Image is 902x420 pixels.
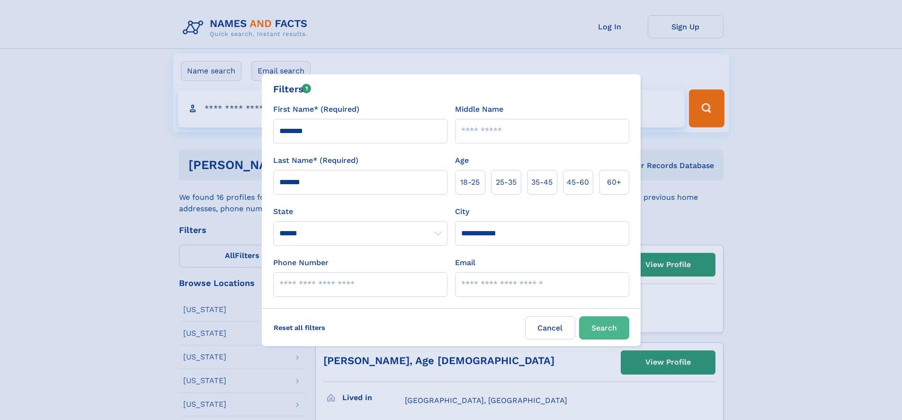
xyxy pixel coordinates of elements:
span: 25‑35 [496,177,517,188]
label: Last Name* (Required) [273,155,358,166]
label: Phone Number [273,257,329,268]
label: Age [455,155,469,166]
label: State [273,206,447,217]
label: Reset all filters [268,316,331,339]
label: Cancel [525,316,575,340]
label: First Name* (Required) [273,104,359,115]
label: Middle Name [455,104,503,115]
button: Search [579,316,629,340]
span: 35‑45 [531,177,553,188]
span: 45‑60 [567,177,589,188]
span: 18‑25 [460,177,480,188]
div: Filters [273,82,312,96]
label: City [455,206,469,217]
label: Email [455,257,475,268]
span: 60+ [607,177,621,188]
